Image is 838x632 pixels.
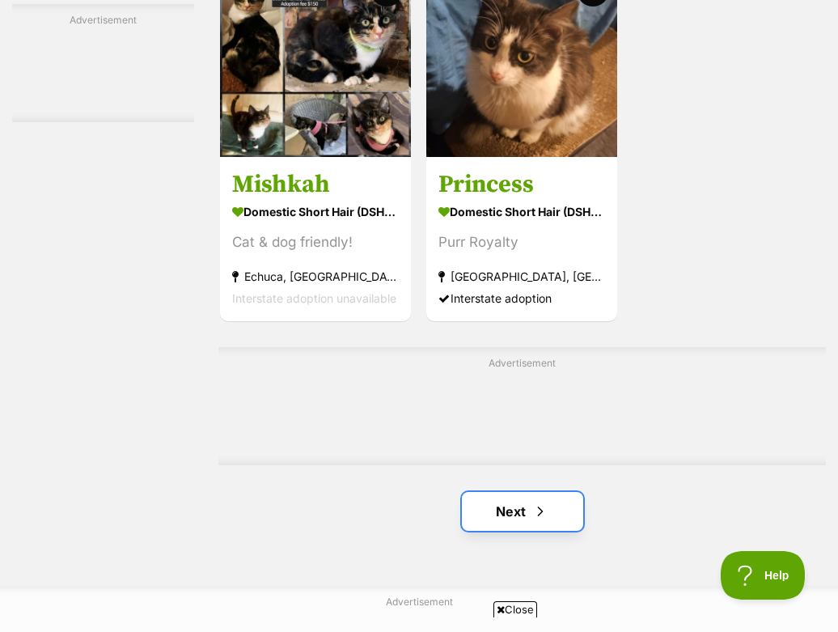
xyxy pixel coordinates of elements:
strong: Domestic Short Hair (DSH) Cat [232,200,399,223]
span: Interstate adoption unavailable [232,291,396,305]
h3: Princess [438,169,605,200]
div: Purr Royalty [438,231,605,253]
strong: [GEOGRAPHIC_DATA], [GEOGRAPHIC_DATA] [438,265,605,287]
span: Close [493,601,537,617]
iframe: Help Scout Beacon - Open [721,551,806,600]
div: Advertisement [12,4,194,122]
strong: Domestic Short Hair (DSH) Cat [438,200,605,223]
div: Cat & dog friendly! [232,231,399,253]
div: Advertisement [218,347,826,465]
strong: Echuca, [GEOGRAPHIC_DATA] [232,265,399,287]
a: Mishkah Domestic Short Hair (DSH) Cat Cat & dog friendly! Echuca, [GEOGRAPHIC_DATA] Interstate ad... [220,157,411,321]
div: Interstate adoption [438,287,605,309]
a: Princess Domestic Short Hair (DSH) Cat Purr Royalty [GEOGRAPHIC_DATA], [GEOGRAPHIC_DATA] Intersta... [426,157,617,321]
nav: Pagination [218,492,826,531]
a: Next page [462,492,583,531]
h3: Mishkah [232,169,399,200]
